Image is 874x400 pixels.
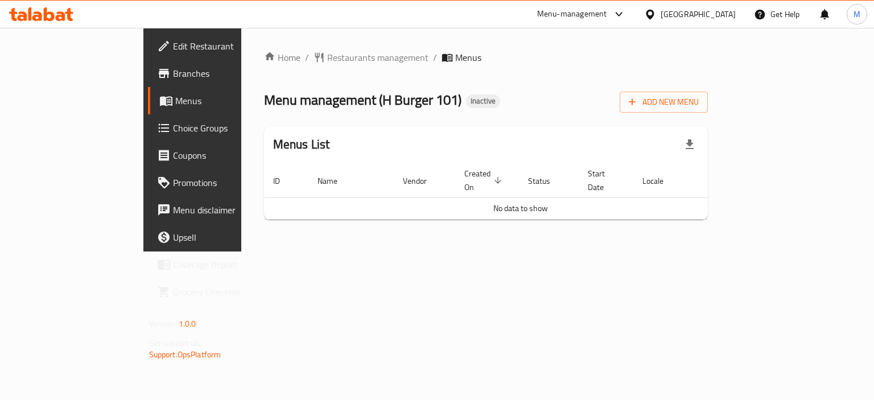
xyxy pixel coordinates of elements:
[620,92,708,113] button: Add New Menu
[629,95,699,109] span: Add New Menu
[528,174,565,188] span: Status
[318,174,352,188] span: Name
[466,94,500,108] div: Inactive
[148,32,290,60] a: Edit Restaurant
[692,163,777,198] th: Actions
[273,174,295,188] span: ID
[537,7,607,21] div: Menu-management
[173,149,281,162] span: Coupons
[148,278,290,306] a: Grocery Checklist
[175,94,281,108] span: Menus
[173,203,281,217] span: Menu disclaimer
[661,8,736,20] div: [GEOGRAPHIC_DATA]
[264,163,777,220] table: enhanced table
[173,176,281,189] span: Promotions
[149,336,201,350] span: Get support on:
[305,51,309,64] li: /
[173,67,281,80] span: Branches
[148,142,290,169] a: Coupons
[466,96,500,106] span: Inactive
[179,316,196,331] span: 1.0.0
[148,60,290,87] a: Branches
[149,347,221,362] a: Support.OpsPlatform
[264,87,461,113] span: Menu management ( H Burger 101 )
[642,174,678,188] span: Locale
[148,169,290,196] a: Promotions
[173,230,281,244] span: Upsell
[273,136,330,153] h2: Menus List
[403,174,442,188] span: Vendor
[433,51,437,64] li: /
[264,51,708,64] nav: breadcrumb
[493,201,548,216] span: No data to show
[588,167,620,194] span: Start Date
[148,87,290,114] a: Menus
[173,121,281,135] span: Choice Groups
[148,196,290,224] a: Menu disclaimer
[173,39,281,53] span: Edit Restaurant
[173,285,281,299] span: Grocery Checklist
[148,114,290,142] a: Choice Groups
[327,51,428,64] span: Restaurants management
[314,51,428,64] a: Restaurants management
[464,167,505,194] span: Created On
[148,251,290,278] a: Coverage Report
[854,8,860,20] span: M
[455,51,481,64] span: Menus
[173,258,281,271] span: Coverage Report
[149,316,177,331] span: Version:
[148,224,290,251] a: Upsell
[676,131,703,158] div: Export file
